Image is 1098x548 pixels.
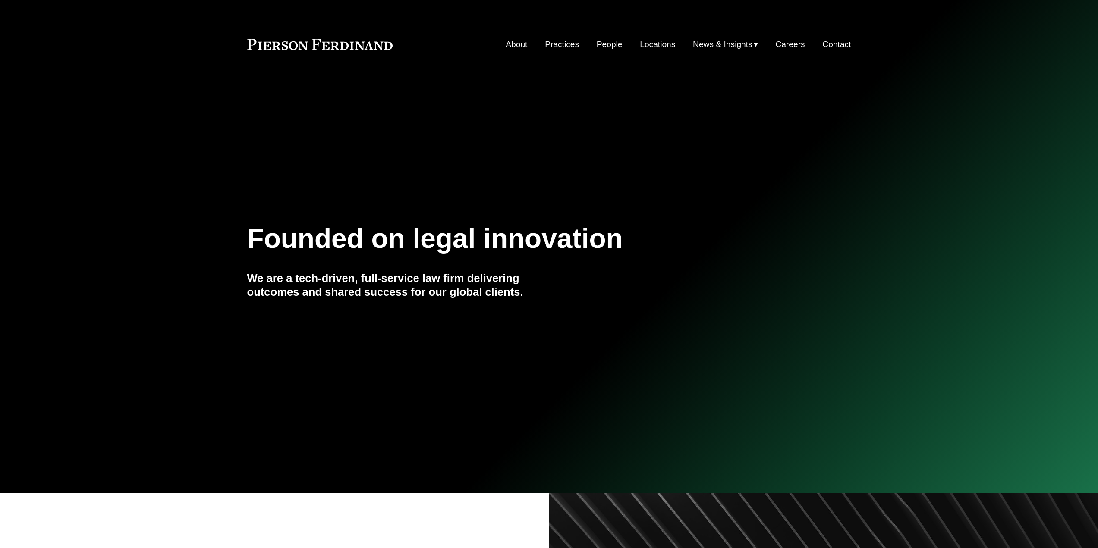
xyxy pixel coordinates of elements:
[506,36,527,53] a: About
[693,37,752,52] span: News & Insights
[247,271,549,299] h4: We are a tech-driven, full-service law firm delivering outcomes and shared success for our global...
[693,36,758,53] a: folder dropdown
[822,36,851,53] a: Contact
[247,223,751,254] h1: Founded on legal innovation
[640,36,675,53] a: Locations
[597,36,623,53] a: People
[545,36,579,53] a: Practices
[775,36,805,53] a: Careers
